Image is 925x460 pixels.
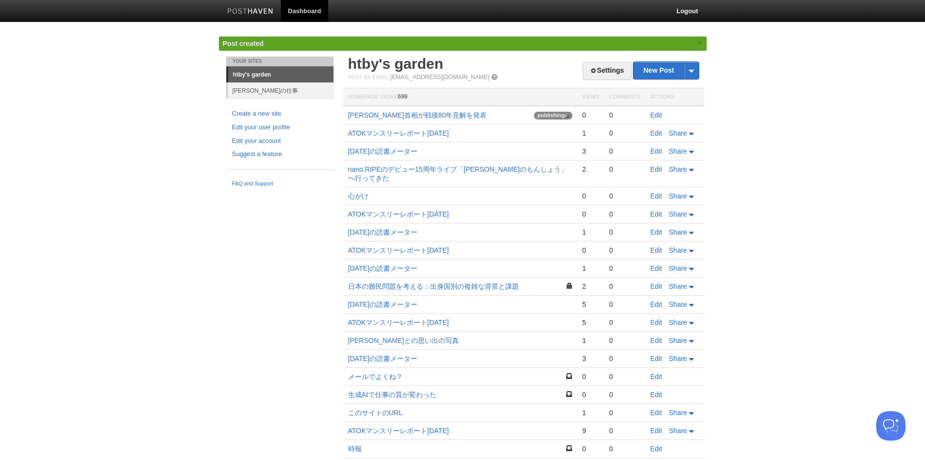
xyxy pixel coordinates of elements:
[609,390,640,399] div: 0
[232,136,328,146] a: Edit your account
[348,192,369,200] a: 心がけ
[609,147,640,156] div: 0
[650,228,662,236] a: Edit
[609,210,640,219] div: 0
[669,147,687,155] span: Share
[609,372,640,381] div: 0
[534,112,572,120] span: publishing
[650,129,662,137] a: Edit
[609,336,640,345] div: 0
[646,88,704,106] th: Actions
[582,111,599,120] div: 0
[582,444,599,453] div: 0
[669,192,687,200] span: Share
[609,354,640,363] div: 0
[348,355,417,362] a: [DATE]の読書メーター
[348,445,362,453] a: 時報
[609,129,640,138] div: 0
[669,246,687,254] span: Share
[583,62,631,80] a: Settings
[582,426,599,435] div: 9
[582,264,599,273] div: 1
[650,445,662,453] a: Edit
[348,111,487,119] a: [PERSON_NAME]首相が戦後80年見解を発表
[669,228,687,236] span: Share
[348,264,417,272] a: [DATE]の読書メーター
[582,228,599,237] div: 1
[348,228,417,236] a: [DATE]の読書メーター
[876,411,905,440] iframe: Help Scout Beacon - Open
[609,282,640,291] div: 0
[609,318,640,327] div: 0
[348,165,568,182] a: nano.RIPEのデビュー15周年ライブ「[PERSON_NAME]のもんしょう」へ行ってきた
[650,337,662,344] a: Edit
[669,427,687,435] span: Share
[669,210,687,218] span: Share
[609,408,640,417] div: 0
[669,409,687,417] span: Share
[650,246,662,254] a: Edit
[609,426,640,435] div: 0
[582,300,599,309] div: 5
[695,37,704,49] a: ×
[348,56,444,72] a: htby's garden
[226,57,334,66] li: Your Sites
[650,427,662,435] a: Edit
[348,210,449,218] a: ATOKマンスリーレポート[DATE]
[669,264,687,272] span: Share
[669,165,687,173] span: Share
[669,300,687,308] span: Share
[669,129,687,137] span: Share
[390,74,489,80] a: [EMAIL_ADDRESS][DOMAIN_NAME]
[650,409,662,417] a: Edit
[650,192,662,200] a: Edit
[348,129,449,137] a: ATOKマンスリーレポート[DATE]
[650,282,662,290] a: Edit
[609,192,640,200] div: 0
[232,109,328,119] a: Create a new site
[348,147,417,155] a: [DATE]の読書メーター
[650,319,662,326] a: Edit
[650,391,662,399] a: Edit
[650,264,662,272] a: Edit
[348,373,403,380] a: メールでよくね？
[650,355,662,362] a: Edit
[582,210,599,219] div: 0
[232,149,328,160] a: Suggest a feature
[650,147,662,155] a: Edit
[669,282,687,290] span: Share
[582,336,599,345] div: 1
[228,67,334,82] a: htby's garden
[582,354,599,363] div: 3
[582,147,599,156] div: 3
[650,210,662,218] a: Edit
[582,282,599,291] div: 2
[609,264,640,273] div: 0
[582,318,599,327] div: 5
[650,111,662,119] a: Edit
[669,355,687,362] span: Share
[669,337,687,344] span: Share
[348,282,519,290] a: 日本の難民問題を考える：出身国別の複雑な背景と課題
[582,372,599,381] div: 0
[348,337,459,344] a: [PERSON_NAME]との思い出の写真
[582,192,599,200] div: 0
[232,122,328,133] a: Edit your user profile
[650,373,662,380] a: Edit
[582,165,599,174] div: 2
[232,180,328,188] a: FAQ and Support
[582,246,599,255] div: 0
[227,8,274,16] img: Posthaven-bar
[582,408,599,417] div: 1
[609,111,640,120] div: 0
[669,319,687,326] span: Share
[582,129,599,138] div: 1
[348,409,403,417] a: このサイトのURL
[348,74,389,80] span: Post by Email
[650,165,662,173] a: Edit
[604,88,645,106] th: Comments
[609,300,640,309] div: 0
[650,300,662,308] a: Edit
[609,165,640,174] div: 0
[343,88,577,106] th: Homepage Views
